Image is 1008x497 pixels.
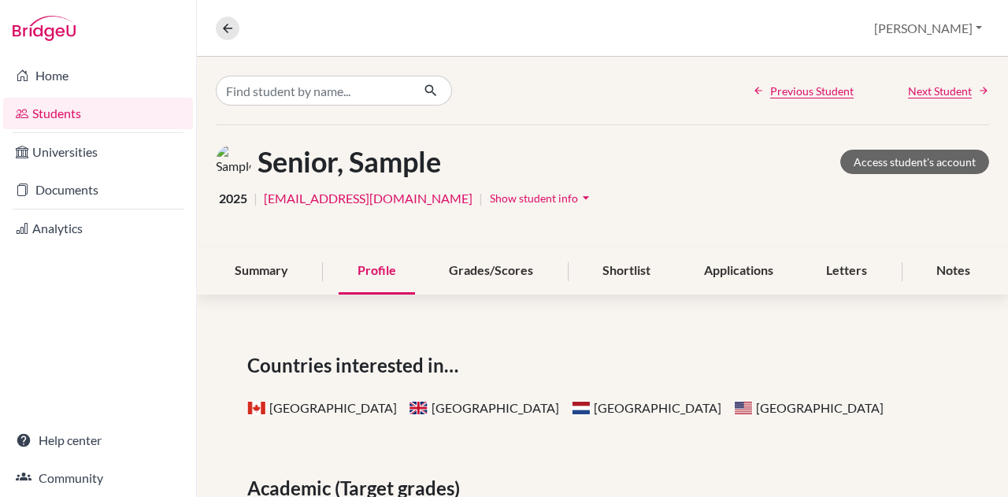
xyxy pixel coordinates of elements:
div: Letters [807,248,886,295]
button: Show student infoarrow_drop_down [489,186,595,210]
div: Shortlist [584,248,669,295]
a: Documents [3,174,193,206]
a: Home [3,60,193,91]
div: Notes [917,248,989,295]
span: | [254,189,258,208]
span: United States of America [734,401,753,415]
span: Canada [247,401,266,415]
a: Next Student [908,83,989,99]
img: Sample Senior's avatar [216,144,251,180]
span: Previous Student [770,83,854,99]
span: | [479,189,483,208]
a: Analytics [3,213,193,244]
span: Next Student [908,83,972,99]
input: Find student by name... [216,76,411,106]
div: Grades/Scores [430,248,552,295]
h1: Senior, Sample [258,145,441,179]
span: [GEOGRAPHIC_DATA] [572,400,721,415]
span: Countries interested in… [247,351,465,380]
i: arrow_drop_down [578,190,594,206]
a: Access student's account [840,150,989,174]
img: Bridge-U [13,16,76,41]
span: Netherlands [572,401,591,415]
button: [PERSON_NAME] [867,13,989,43]
span: Show student info [490,191,578,205]
div: Profile [339,248,415,295]
div: Summary [216,248,307,295]
div: Applications [685,248,792,295]
a: Universities [3,136,193,168]
a: Help center [3,425,193,456]
span: 2025 [219,189,247,208]
span: [GEOGRAPHIC_DATA] [734,400,884,415]
span: United Kingdom [409,401,428,415]
a: [EMAIL_ADDRESS][DOMAIN_NAME] [264,189,472,208]
a: Students [3,98,193,129]
span: [GEOGRAPHIC_DATA] [247,400,397,415]
a: Previous Student [753,83,854,99]
a: Community [3,462,193,494]
span: [GEOGRAPHIC_DATA] [409,400,559,415]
